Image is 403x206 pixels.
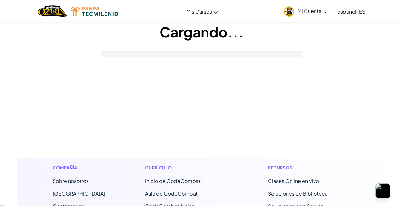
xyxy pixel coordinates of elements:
h1: Compañía [53,164,105,171]
a: Clases Online en Vivo [268,178,319,184]
a: Aula de CodeCombat [145,190,198,197]
a: Mis Cursos [183,3,221,20]
a: español (ES) [334,3,370,20]
span: Inicio de CodeCombat [145,178,201,184]
a: Ozaria by CodeCombat logo [38,5,67,18]
h1: Recursos [268,164,351,171]
span: Mis Cursos [186,8,212,15]
span: Mi Cuenta [298,8,327,14]
a: Mi Cuenta [281,1,330,21]
img: Tecmilenio logo [71,7,118,16]
a: [GEOGRAPHIC_DATA] [53,190,105,197]
a: Sobre nosotros [53,178,89,184]
span: español (ES) [337,8,367,15]
a: Soluciones de Biblioteca [268,190,328,197]
img: Home [38,5,67,18]
img: avatar [284,6,294,17]
h1: Currículo [145,164,228,171]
